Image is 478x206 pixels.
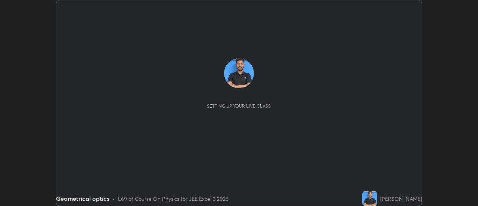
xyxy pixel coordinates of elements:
img: b000945ffd244225a9ad79d4d9cb92ed.jpg [224,58,254,88]
div: Geometrical optics [56,194,109,203]
img: b000945ffd244225a9ad79d4d9cb92ed.jpg [362,191,377,206]
div: Setting up your live class [207,103,271,109]
div: [PERSON_NAME] [380,195,422,203]
div: L69 of Course On Physics for JEE Excel 3 2026 [118,195,229,203]
div: • [112,195,115,203]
